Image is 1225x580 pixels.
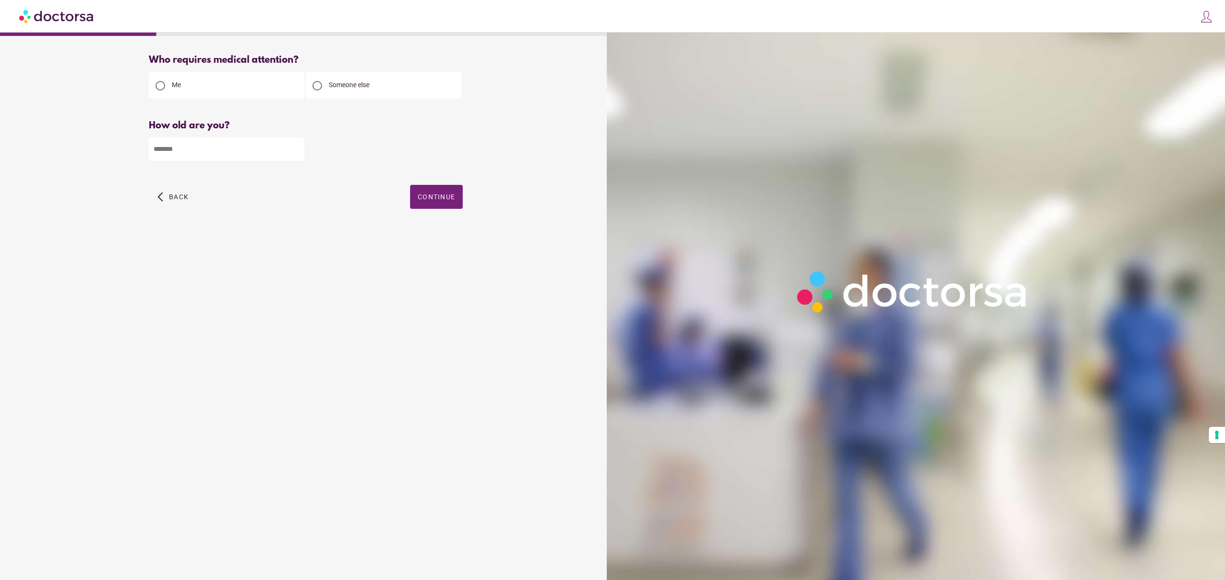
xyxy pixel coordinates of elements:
div: Who requires medical attention? [149,55,463,66]
span: Me [172,81,181,89]
img: Doctorsa.com [19,5,95,27]
button: arrow_back_ios Back [154,185,192,209]
div: How old are you? [149,120,463,131]
button: Your consent preferences for tracking technologies [1209,427,1225,443]
span: Someone else [329,81,369,89]
span: Continue [418,193,455,201]
img: Logo-Doctorsa-trans-White-partial-flat.png [791,264,1036,319]
button: Continue [410,185,463,209]
span: Back [169,193,189,201]
img: icons8-customer-100.png [1200,10,1213,23]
